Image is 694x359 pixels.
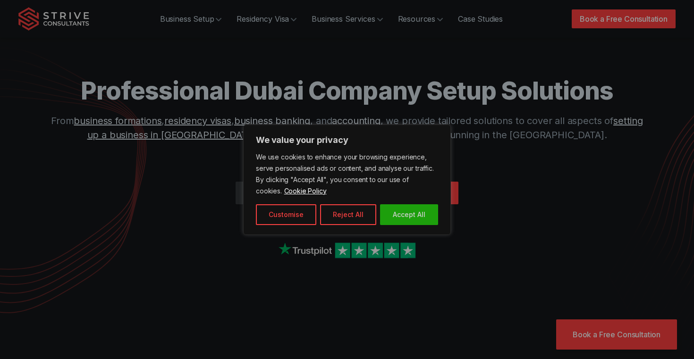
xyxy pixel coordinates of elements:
button: Customise [256,204,316,225]
p: We use cookies to enhance your browsing experience, serve personalised ads or content, and analys... [256,151,438,197]
a: Cookie Policy [284,186,327,195]
p: We value your privacy [256,134,438,146]
div: We value your privacy [243,125,451,235]
button: Accept All [380,204,438,225]
button: Reject All [320,204,376,225]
